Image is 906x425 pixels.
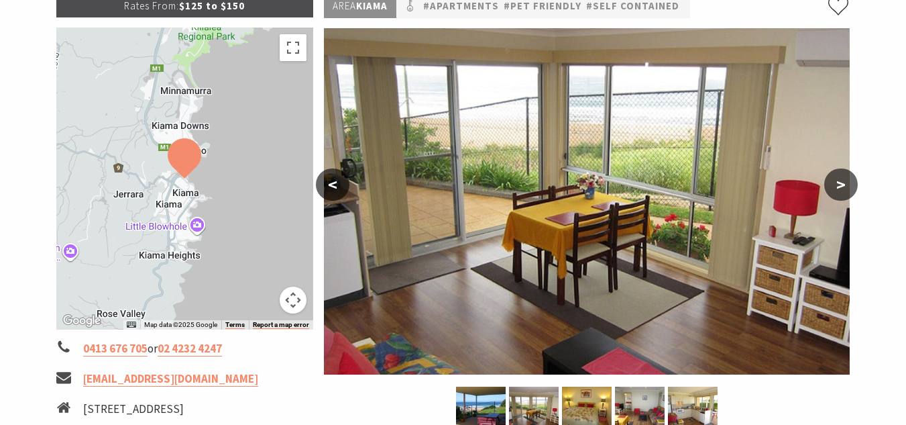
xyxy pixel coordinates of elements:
button: > [824,169,858,201]
a: 0413 676 705 [83,341,148,357]
a: 02 4232 4247 [158,341,222,357]
button: Keyboard shortcuts [127,320,136,330]
a: Terms (opens in new tab) [225,321,245,329]
img: Bombo Hideaway [324,28,850,375]
li: [STREET_ADDRESS] [83,400,213,418]
button: Map camera controls [280,287,306,314]
button: < [316,169,349,201]
a: Report a map error [253,321,309,329]
img: Google [60,312,104,330]
li: or [56,340,314,358]
a: [EMAIL_ADDRESS][DOMAIN_NAME] [83,371,258,387]
span: Map data ©2025 Google [144,321,217,328]
a: Open this area in Google Maps (opens a new window) [60,312,104,330]
button: Toggle fullscreen view [280,34,306,61]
